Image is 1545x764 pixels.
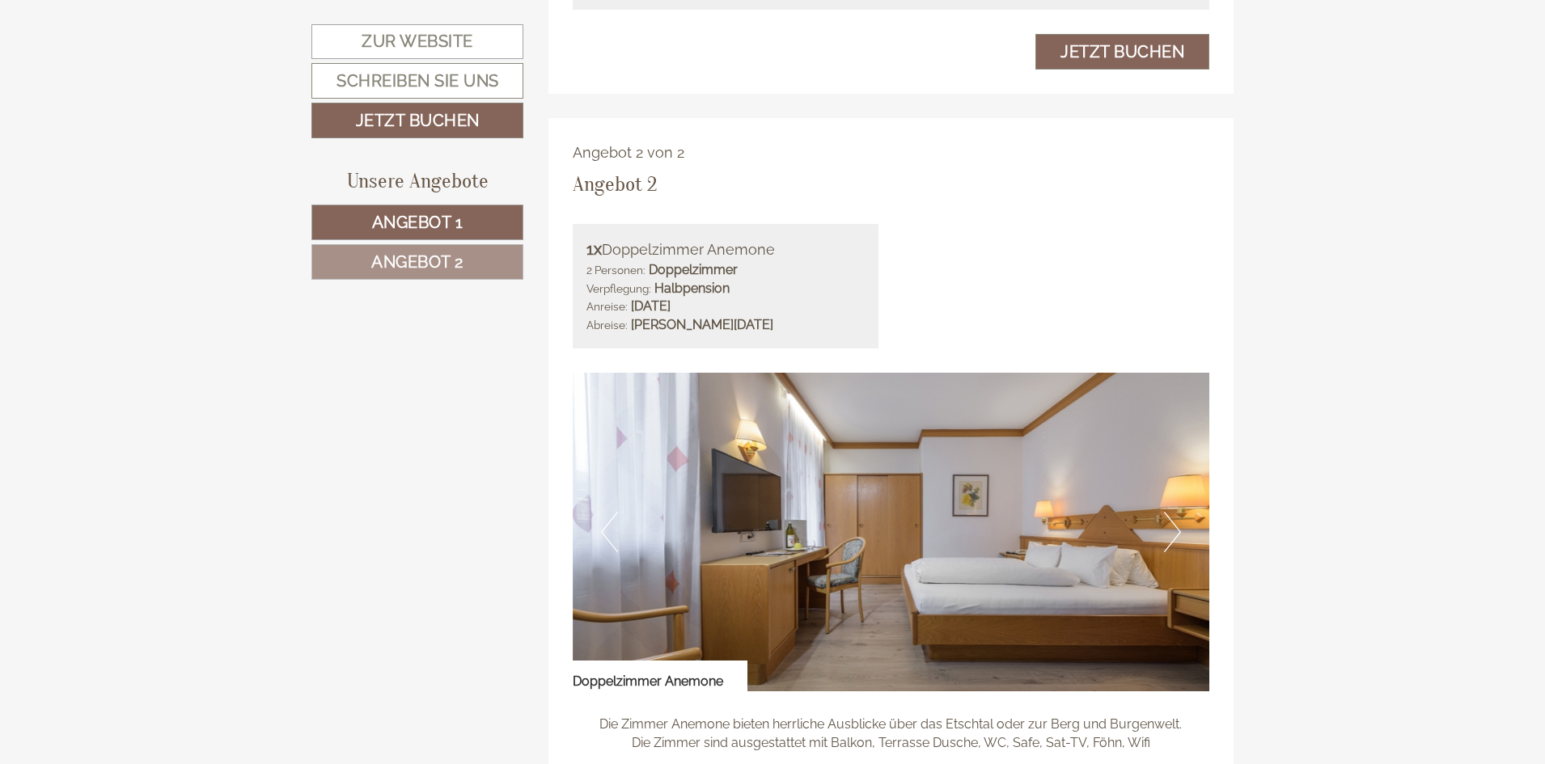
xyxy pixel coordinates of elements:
[573,170,657,200] div: Angebot 2
[573,144,684,161] span: Angebot 2 von 2
[649,262,738,277] b: Doppelzimmer
[631,317,773,332] b: [PERSON_NAME][DATE]
[573,373,1210,691] img: image
[290,12,349,40] div: [DATE]
[654,281,730,296] b: Halbpension
[372,213,463,232] span: Angebot 1
[24,78,261,90] small: 20:43
[573,661,747,691] div: Doppelzimmer Anemone
[1164,512,1181,552] button: Next
[311,103,523,138] a: Jetzt buchen
[1035,34,1209,70] a: Jetzt buchen
[631,298,671,314] b: [DATE]
[586,239,602,259] b: 1x
[24,47,261,60] div: [GEOGRAPHIC_DATA]
[371,252,463,272] span: Angebot 2
[311,167,523,196] div: Unsere Angebote
[586,264,646,276] small: 2 Personen:
[601,512,618,552] button: Previous
[311,63,523,99] a: Schreiben Sie uns
[12,44,269,93] div: Guten Tag, wie können wir Ihnen helfen?
[520,419,637,454] button: Senden
[586,300,628,313] small: Anreise:
[586,319,628,331] small: Abreise:
[586,238,866,261] div: Doppelzimmer Anemone
[311,24,523,59] a: Zur Website
[586,282,651,295] small: Verpflegung:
